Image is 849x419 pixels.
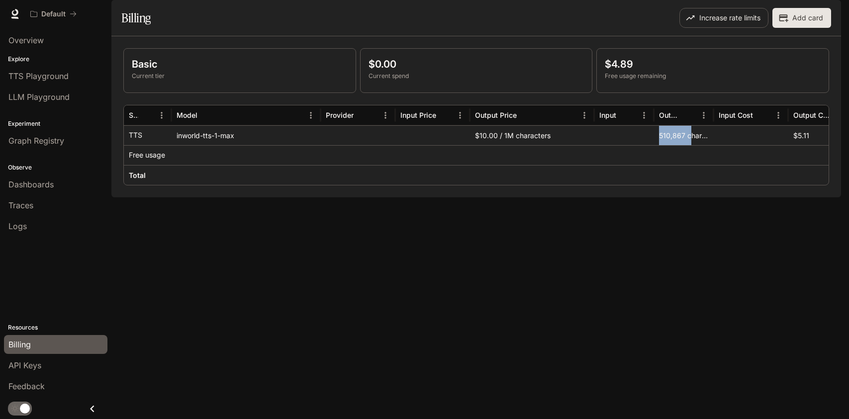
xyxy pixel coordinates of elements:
[470,125,594,145] div: $10.00 / 1M characters
[139,108,154,123] button: Sort
[132,57,348,72] p: Basic
[617,108,632,123] button: Sort
[599,111,616,119] div: Input
[132,72,348,81] p: Current tier
[754,108,769,123] button: Sort
[453,108,468,123] button: Menu
[172,125,321,145] div: inworld-tts-1-max
[577,108,592,123] button: Menu
[437,108,452,123] button: Sort
[681,108,696,123] button: Sort
[369,72,584,81] p: Current spend
[771,108,786,123] button: Menu
[326,111,354,119] div: Provider
[41,10,66,18] p: Default
[400,111,436,119] div: Input Price
[772,8,831,28] button: Add card
[793,111,830,119] div: Output Cost
[637,108,652,123] button: Menu
[121,8,151,28] h1: Billing
[355,108,370,123] button: Sort
[696,108,711,123] button: Menu
[129,150,165,160] p: Free usage
[129,130,142,140] p: TTS
[154,108,169,123] button: Menu
[605,72,821,81] p: Free usage remaining
[654,125,714,145] div: 510,867 characters
[378,108,393,123] button: Menu
[177,111,197,119] div: Model
[605,57,821,72] p: $4.89
[659,111,680,119] div: Output
[26,4,81,24] button: All workspaces
[518,108,533,123] button: Sort
[369,57,584,72] p: $0.00
[719,111,753,119] div: Input Cost
[303,108,318,123] button: Menu
[198,108,213,123] button: Sort
[129,170,146,180] h6: Total
[475,111,517,119] div: Output Price
[129,111,138,119] div: Service
[679,8,768,28] button: Increase rate limits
